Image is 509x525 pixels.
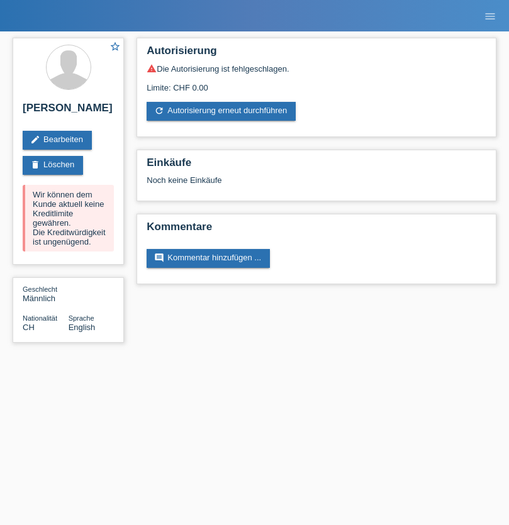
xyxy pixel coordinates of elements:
div: Männlich [23,284,69,303]
i: edit [30,135,40,145]
h2: [PERSON_NAME] [23,102,114,121]
div: Die Autorisierung ist fehlgeschlagen. [147,64,486,74]
div: Wir können dem Kunde aktuell keine Kreditlimite gewähren. Die Kreditwürdigkeit ist ungenügend. [23,185,114,251]
i: comment [154,253,164,263]
i: delete [30,160,40,170]
i: refresh [154,106,164,116]
h2: Einkäufe [147,157,486,175]
span: English [69,323,96,332]
i: menu [484,10,496,23]
span: Sprache [69,314,94,322]
i: warning [147,64,157,74]
a: star_border [109,41,121,54]
a: menu [478,12,503,19]
h2: Kommentare [147,221,486,240]
span: Schweiz [23,323,35,332]
span: Geschlecht [23,285,57,293]
div: Noch keine Einkäufe [147,175,486,194]
h2: Autorisierung [147,45,486,64]
a: commentKommentar hinzufügen ... [147,249,270,268]
span: Nationalität [23,314,57,322]
i: star_border [109,41,121,52]
a: editBearbeiten [23,131,92,150]
div: Limite: CHF 0.00 [147,74,486,92]
a: refreshAutorisierung erneut durchführen [147,102,296,121]
a: deleteLöschen [23,156,83,175]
